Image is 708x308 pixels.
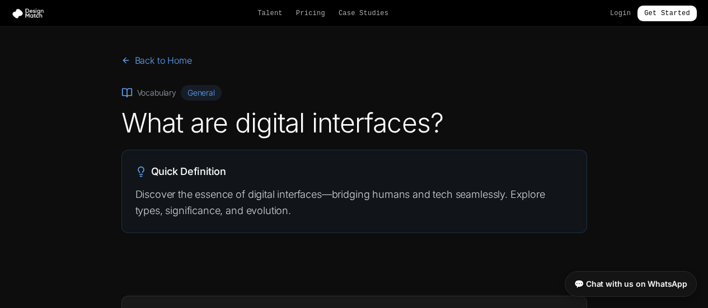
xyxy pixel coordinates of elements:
[565,271,697,297] a: 💬 Chat with us on WhatsApp
[137,87,176,98] span: Vocabulary
[121,54,192,67] a: Back to Home
[135,186,573,219] p: Discover the essence of digital interfaces—bridging humans and tech seamlessly. Explore types, si...
[339,9,388,18] a: Case Studies
[637,6,697,21] a: Get Started
[121,110,587,136] h1: What are digital interfaces?
[135,164,573,179] h2: Quick Definition
[610,9,631,18] a: Login
[296,9,325,18] a: Pricing
[11,8,49,19] img: Design Match
[181,85,222,101] span: General
[257,9,283,18] a: Talent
